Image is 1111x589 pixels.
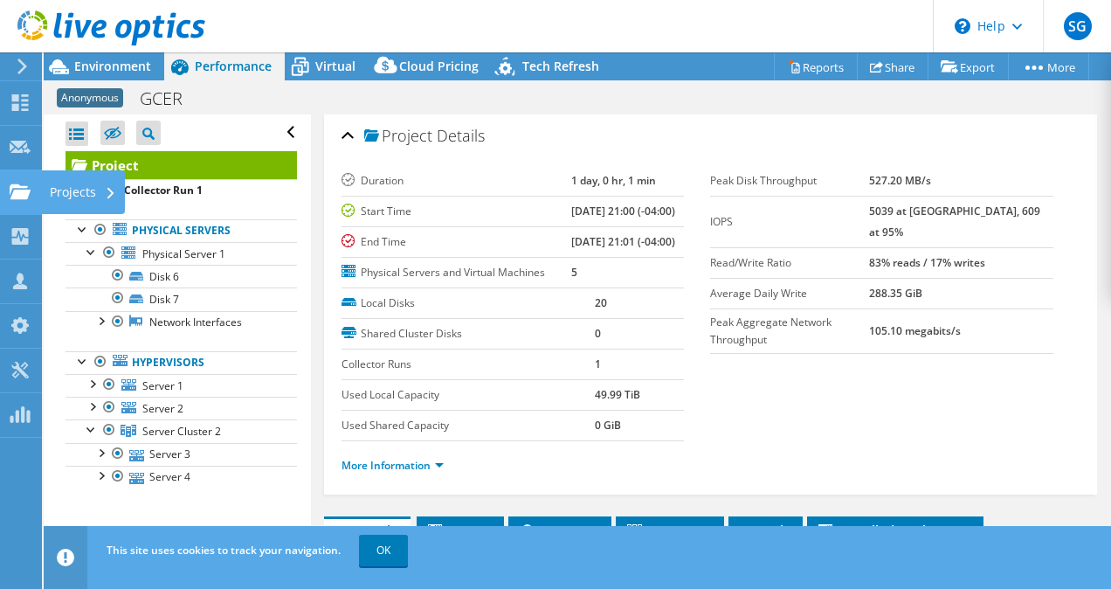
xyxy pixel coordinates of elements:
span: Physical Server 1 [142,246,225,261]
span: Server 1 [142,378,183,393]
b: 49.99 TiB [595,387,640,402]
label: Physical Servers and Virtual Machines [342,264,572,281]
span: Disks [737,522,794,539]
h1: GCER [132,89,210,108]
span: SG [1064,12,1092,40]
label: End Time [342,233,572,251]
b: 83% reads / 17% writes [869,255,985,270]
a: Project [66,151,297,179]
a: Server 1 [66,374,297,397]
a: Collector Run 1 [66,179,297,202]
a: Server 4 [66,466,297,489]
label: Collector Runs [342,356,596,373]
span: Details [437,125,485,146]
a: Server 2 [66,397,297,419]
b: 288.35 GiB [869,286,922,301]
a: Server 3 [66,443,297,466]
span: Virtual [315,58,355,74]
label: Used Local Capacity [342,386,596,404]
span: Server 2 [142,401,183,416]
b: 5 [571,265,577,280]
b: [DATE] 21:00 (-04:00) [571,204,675,218]
a: More [1008,53,1089,80]
b: 105.10 megabits/s [869,323,961,338]
span: This site uses cookies to track your navigation. [107,543,341,558]
span: Environment [74,58,151,74]
span: Hypervisor [625,522,715,539]
b: 5039 at [GEOGRAPHIC_DATA], 609 at 95% [869,204,1040,239]
label: Local Disks [342,294,596,312]
b: 0 [595,326,601,341]
label: Peak Aggregate Network Throughput [710,314,869,349]
label: Duration [342,172,572,190]
svg: \n [955,18,970,34]
a: Network Interfaces [66,311,297,334]
span: Project [364,128,432,145]
b: 20 [595,295,607,310]
a: Reports [774,53,858,80]
span: Tech Refresh [522,58,599,74]
a: Disk 6 [66,265,297,288]
span: Graphs [333,522,402,539]
label: Start Time [342,203,572,220]
span: Cloud Pricing [399,58,479,74]
a: Export [928,53,1009,80]
span: Installed Applications [816,522,975,539]
a: Server Cluster 2 [66,419,297,442]
b: 1 day, 0 hr, 1 min [571,173,656,188]
label: Shared Cluster Disks [342,325,596,343]
label: Used Shared Capacity [342,417,596,434]
label: IOPS [710,213,869,231]
span: Anonymous [57,88,123,107]
b: 1 [595,357,601,371]
label: Peak Disk Throughput [710,172,869,190]
a: Physical Server 1 [66,242,297,265]
b: 0 GiB [595,418,621,433]
a: Share [857,53,928,80]
label: Average Daily Write [710,285,869,302]
a: More Information [342,458,444,473]
label: Read/Write Ratio [710,254,869,272]
a: OK [359,535,408,566]
span: Server Cluster 2 [142,424,221,439]
span: Inventory [517,522,603,539]
a: Disk 7 [66,288,297,310]
a: Physical Servers [66,219,297,242]
b: 527.20 MB/s [869,173,931,188]
span: Performance [195,58,272,74]
b: [DATE] 21:01 (-04:00) [571,234,675,249]
a: Hypervisors [66,351,297,374]
span: Servers [425,522,495,539]
div: Projects [41,170,125,214]
b: Collector Run 1 [124,183,203,197]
